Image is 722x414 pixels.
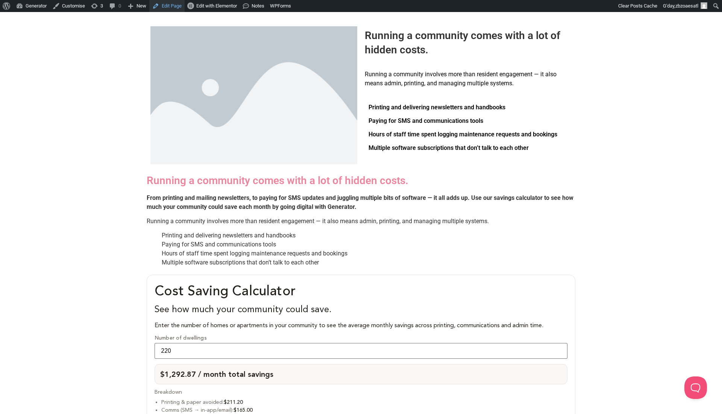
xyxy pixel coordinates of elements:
strong: $165.00 [234,407,253,413]
p: Printing and delivering newsletters and handbooks [369,104,568,110]
span: Running a community involves more than resident engagement — it also means admin, printing, and m... [365,71,557,87]
h3: Running a community comes with a lot of hidden costs. [147,175,575,186]
li: Comms (SMS → in-app/email): [161,406,567,414]
span: Paying for SMS and communications tools [162,241,276,248]
span: Hours of staff time spent logging maintenance requests and bookings [162,250,347,257]
h4: See how much your community could save. [155,304,567,315]
p: Multiple software subscriptions that don’t talk to each other [369,145,568,151]
h2: Cost Saving Calculator [155,283,567,299]
span: Edit with Elementor [196,3,237,9]
strong: From printing and mailing newsletters, to paying for SMS updates and juggling multiple bits of so... [147,194,573,210]
label: Number of dwellings [155,335,567,341]
div: $1,292.87 / month total savings [155,364,567,384]
strong: $211.20 [224,399,243,405]
span: Running a community involves more than resident engagement — it also means admin, printing, and m... [147,218,489,225]
input: e.g. 200 [155,343,567,359]
p: Paying for SMS and communications tools [369,118,568,124]
span: Multiple software subscriptions that don’t talk to each other [162,259,319,266]
iframe: Toggle Customer Support [684,376,707,399]
span: Printing and delivering newsletters and handbooks [162,232,296,239]
h3: Running a community comes with a lot of hidden costs. [365,29,572,56]
p: Enter the number of homes or apartments in your community to see the average monthly savings acro... [155,321,567,330]
li: Printing & paper avoided: [161,398,567,406]
span: zbzoaesatl [675,3,698,9]
div: Breakdown [155,388,567,396]
p: Hours of staff time spent logging maintenance requests and bookings [369,131,568,137]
